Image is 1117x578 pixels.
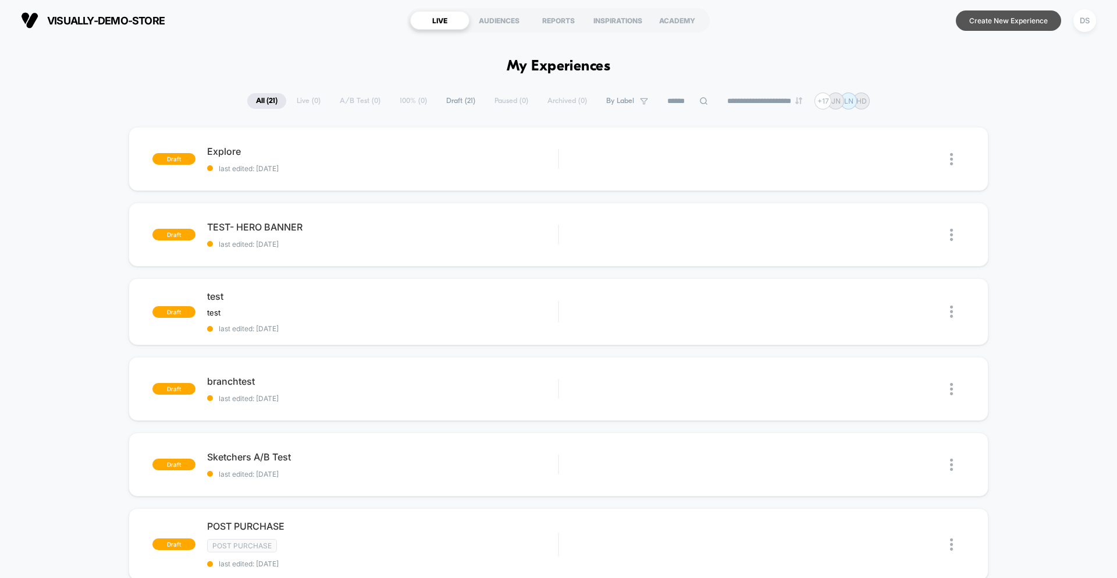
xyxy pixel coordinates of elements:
span: TEST- HERO BANNER [207,221,558,233]
img: close [950,383,953,395]
img: end [795,97,802,104]
p: HD [856,97,867,105]
span: All ( 21 ) [247,93,286,109]
span: branchtest [207,375,558,387]
span: test [207,308,220,317]
button: DS [1070,9,1100,33]
span: draft [152,383,195,395]
span: last edited: [DATE] [207,559,558,568]
img: close [950,229,953,241]
span: draft [152,306,195,318]
span: draft [152,153,195,165]
span: last edited: [DATE] [207,394,558,403]
p: JN [831,97,841,105]
span: visually-demo-store [47,15,165,27]
span: draft [152,459,195,470]
span: draft [152,229,195,240]
div: + 17 [814,93,831,109]
div: DS [1073,9,1096,32]
div: INSPIRATIONS [588,11,648,30]
img: close [950,538,953,551]
button: visually-demo-store [17,11,168,30]
div: ACADEMY [648,11,707,30]
img: close [950,459,953,471]
p: LN [844,97,853,105]
span: Sketchers A/B Test [207,451,558,463]
span: test [207,290,558,302]
div: REPORTS [529,11,588,30]
div: AUDIENCES [469,11,529,30]
span: last edited: [DATE] [207,324,558,333]
span: Draft ( 21 ) [437,93,484,109]
span: last edited: [DATE] [207,470,558,478]
div: LIVE [410,11,469,30]
span: Post Purchase [207,539,277,552]
h1: My Experiences [507,58,611,75]
button: Create New Experience [956,10,1061,31]
span: Explore [207,146,558,157]
span: last edited: [DATE] [207,164,558,173]
img: close [950,306,953,318]
span: By Label [606,97,634,105]
span: last edited: [DATE] [207,240,558,249]
img: Visually logo [21,12,38,29]
span: POST PURCHASE [207,520,558,532]
span: draft [152,538,195,550]
img: close [950,153,953,165]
